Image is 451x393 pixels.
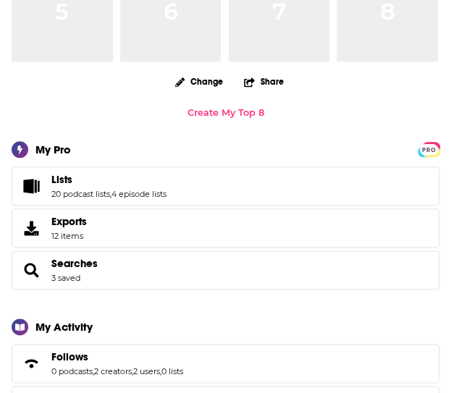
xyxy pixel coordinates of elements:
span: Lists [12,166,439,206]
a: 4 episode lists [111,189,167,199]
span: Follows [12,344,439,383]
a: 20 podcast lists [51,189,110,199]
div: My Pro [35,143,71,156]
a: 0 podcasts [51,366,93,376]
button: Change [167,72,232,90]
a: 3 saved [51,273,80,283]
span: Exports [51,215,87,228]
span: Exports [17,218,46,238]
span: Follows [51,350,88,363]
a: Searches [17,260,46,280]
a: Follows [17,353,46,373]
a: Follows [51,350,183,363]
span: Searches [12,250,439,290]
span: , [160,366,161,376]
div: My Activity [35,320,93,334]
a: Lists [51,173,167,186]
a: 2 users [133,366,160,376]
a: Create My Top 8 [187,107,264,118]
span: Lists [51,173,72,186]
a: 0 lists [161,366,183,376]
button: Share [243,67,284,96]
span: , [110,189,111,199]
a: 2 creators [94,366,132,376]
a: PRO [420,143,437,154]
span: PRO [420,144,437,155]
span: , [93,366,94,376]
span: 12 items [51,231,87,241]
span: , [132,366,133,376]
a: Exports [12,208,439,248]
a: Lists [17,176,46,196]
a: Searches [51,257,98,270]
